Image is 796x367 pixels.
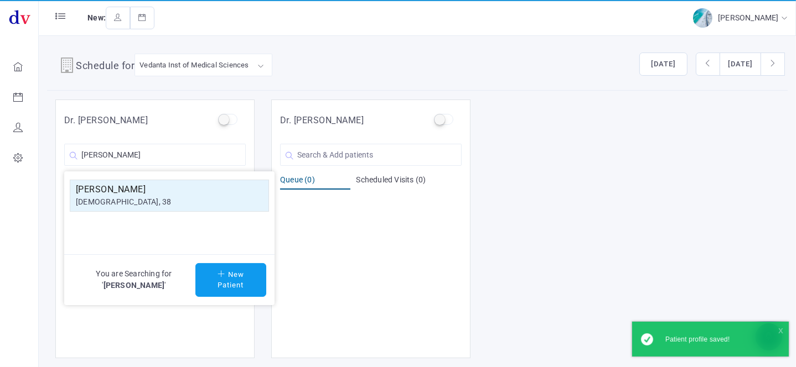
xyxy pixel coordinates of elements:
span: [PERSON_NAME] [718,13,782,22]
div: Queue (0) [280,174,350,190]
h5: [PERSON_NAME] [76,183,263,196]
input: Search & Add patients [64,144,246,166]
div: [DEMOGRAPHIC_DATA], 38 [76,196,263,208]
h4: Schedule for [76,58,135,76]
span: Patient profile saved! [665,335,730,343]
button: New Patient [195,263,266,297]
img: img-2.jpg [693,8,712,28]
input: Search & Add patients [280,144,462,166]
h5: Dr. [PERSON_NAME] [280,114,364,127]
span: [PERSON_NAME] [104,281,165,290]
span: New: [87,13,106,22]
button: [DATE] [720,53,761,76]
span: You are Searching for ' ' [73,268,195,291]
div: Scheduled Visits (0) [356,174,462,190]
h5: Dr. [PERSON_NAME] [64,114,148,127]
div: Vedanta Inst of Medical Sciences [139,59,249,71]
button: [DATE] [639,53,688,76]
